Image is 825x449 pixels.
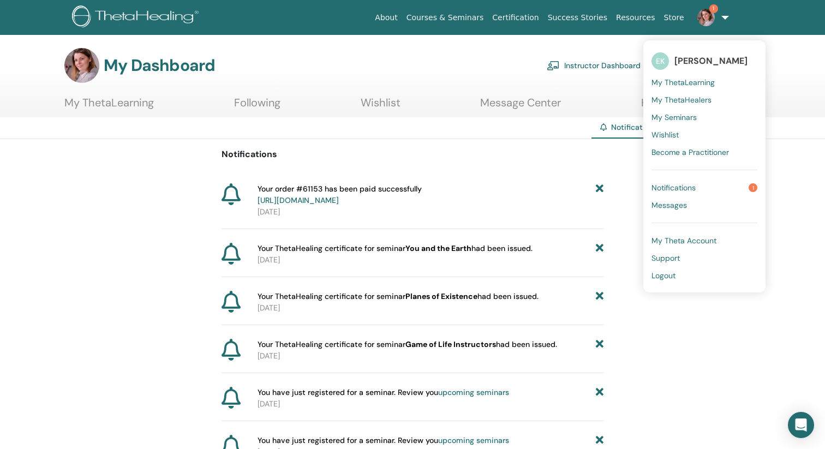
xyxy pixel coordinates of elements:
a: Instructor Dashboard [547,53,641,77]
p: [DATE] [258,254,603,266]
span: You have just registered for a seminar. Review you [258,435,509,446]
b: Game of Life Instructors [405,339,496,349]
div: Open Intercom Messenger [788,412,814,438]
span: Messages [651,200,687,210]
h3: My Dashboard [104,56,215,75]
a: Support [651,249,757,267]
a: Wishlist [651,126,757,143]
p: [DATE] [258,206,603,218]
a: My ThetaLearning [64,96,154,117]
a: Message Center [480,96,561,117]
a: Courses & Seminars [402,8,488,28]
span: Logout [651,271,675,280]
span: 1 [709,4,718,13]
ul: 1 [643,40,766,292]
span: Become a Practitioner [651,147,729,157]
a: Certification [488,8,543,28]
span: Notifications [651,183,696,193]
a: Wishlist [361,96,400,117]
a: Notifications1 [651,179,757,196]
span: Support [651,253,680,263]
span: Your order #61153 has been paid successfully [258,183,422,206]
span: 1 [749,183,757,192]
span: You have just registered for a seminar. Review you [258,387,509,398]
a: Help & Resources [641,96,729,117]
a: My ThetaHealers [651,91,757,109]
img: default.jpg [697,9,715,26]
span: My ThetaLearning [651,77,715,87]
span: My ThetaHealers [651,95,712,105]
a: About [370,8,402,28]
a: [URL][DOMAIN_NAME] [258,195,339,205]
span: EK [651,52,669,70]
span: My Theta Account [651,236,716,246]
p: Notifications [222,148,603,161]
span: Notifications [611,122,657,132]
p: [DATE] [258,398,603,410]
span: Your ThetaHealing certificate for seminar had been issued. [258,243,533,254]
img: logo.png [72,5,202,30]
span: Wishlist [651,130,679,140]
p: [DATE] [258,302,603,314]
a: upcoming seminars [438,435,509,445]
a: My Seminars [651,109,757,126]
img: chalkboard-teacher.svg [547,61,560,70]
a: My ThetaLearning [651,74,757,91]
span: Your ThetaHealing certificate for seminar had been issued. [258,291,539,302]
a: Resources [612,8,660,28]
span: My Seminars [651,112,697,122]
a: EK[PERSON_NAME] [651,49,757,74]
b: You and the Earth [405,243,471,253]
b: Planes of Existence [405,291,477,301]
a: Become a Practitioner [651,143,757,161]
a: Logout [651,267,757,284]
a: Following [234,96,280,117]
span: [PERSON_NAME] [674,55,748,67]
a: Messages [651,196,757,214]
a: upcoming seminars [438,387,509,397]
span: Your ThetaHealing certificate for seminar had been issued. [258,339,557,350]
a: Store [660,8,689,28]
p: [DATE] [258,350,603,362]
a: My Theta Account [651,232,757,249]
img: default.jpg [64,48,99,83]
a: Success Stories [543,8,612,28]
